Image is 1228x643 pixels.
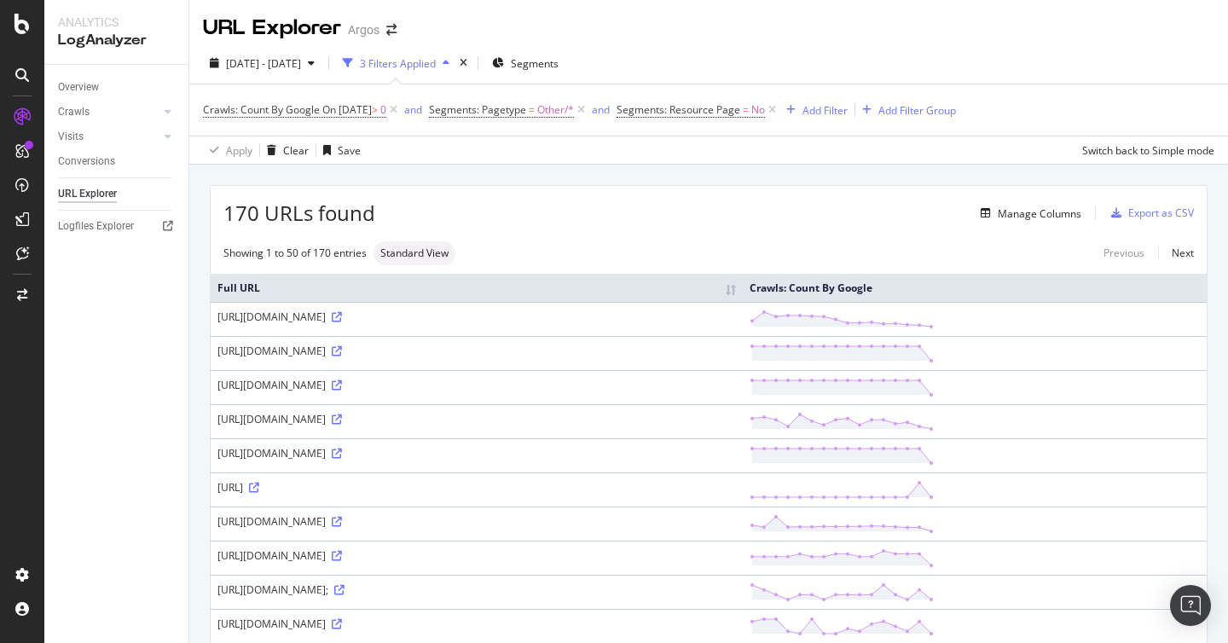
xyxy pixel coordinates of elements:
[485,49,565,77] button: Segments
[58,185,117,203] div: URL Explorer
[380,248,449,258] span: Standard View
[217,310,736,324] div: [URL][DOMAIN_NAME]
[260,136,309,164] button: Clear
[529,102,535,117] span: =
[779,100,848,120] button: Add Filter
[203,102,320,117] span: Crawls: Count By Google
[404,101,422,118] button: and
[226,56,301,71] span: [DATE] - [DATE]
[374,241,455,265] div: neutral label
[998,206,1081,221] div: Manage Columns
[58,185,177,203] a: URL Explorer
[537,98,574,122] span: Other/*
[217,480,736,495] div: [URL]
[592,101,610,118] button: and
[1158,240,1194,265] a: Next
[1128,206,1194,220] div: Export as CSV
[203,14,341,43] div: URL Explorer
[338,143,361,158] div: Save
[429,102,526,117] span: Segments: Pagetype
[58,153,177,171] a: Conversions
[217,548,736,563] div: [URL][DOMAIN_NAME]
[372,102,378,117] span: >
[1082,143,1214,158] div: Switch back to Simple mode
[617,102,740,117] span: Segments: Resource Page
[226,143,252,158] div: Apply
[217,344,736,358] div: [URL][DOMAIN_NAME]
[386,24,397,36] div: arrow-right-arrow-left
[1170,585,1211,626] div: Open Intercom Messenger
[211,274,743,302] th: Full URL: activate to sort column ascending
[802,103,848,118] div: Add Filter
[217,617,736,631] div: [URL][DOMAIN_NAME]
[511,56,559,71] span: Segments
[217,446,736,461] div: [URL][DOMAIN_NAME]
[58,217,134,235] div: Logfiles Explorer
[217,378,736,392] div: [URL][DOMAIN_NAME]
[58,217,177,235] a: Logfiles Explorer
[217,582,736,597] div: [URL][DOMAIN_NAME];
[348,21,379,38] div: Argos
[58,103,90,121] div: Crawls
[58,78,99,96] div: Overview
[855,100,956,120] button: Add Filter Group
[974,203,1081,223] button: Manage Columns
[592,102,610,117] div: and
[743,102,749,117] span: =
[1104,200,1194,227] button: Export as CSV
[316,136,361,164] button: Save
[58,31,175,50] div: LogAnalyzer
[322,102,372,117] span: On [DATE]
[58,103,159,121] a: Crawls
[404,102,422,117] div: and
[217,514,736,529] div: [URL][DOMAIN_NAME]
[456,55,471,72] div: times
[360,56,436,71] div: 3 Filters Applied
[58,128,159,146] a: Visits
[751,98,765,122] span: No
[380,98,386,122] span: 0
[58,78,177,96] a: Overview
[58,128,84,146] div: Visits
[203,136,252,164] button: Apply
[283,143,309,158] div: Clear
[878,103,956,118] div: Add Filter Group
[58,14,175,31] div: Analytics
[1075,136,1214,164] button: Switch back to Simple mode
[743,274,1207,302] th: Crawls: Count By Google
[203,49,321,77] button: [DATE] - [DATE]
[58,153,115,171] div: Conversions
[223,199,375,228] span: 170 URLs found
[223,246,367,260] div: Showing 1 to 50 of 170 entries
[336,49,456,77] button: 3 Filters Applied
[217,412,736,426] div: [URL][DOMAIN_NAME]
